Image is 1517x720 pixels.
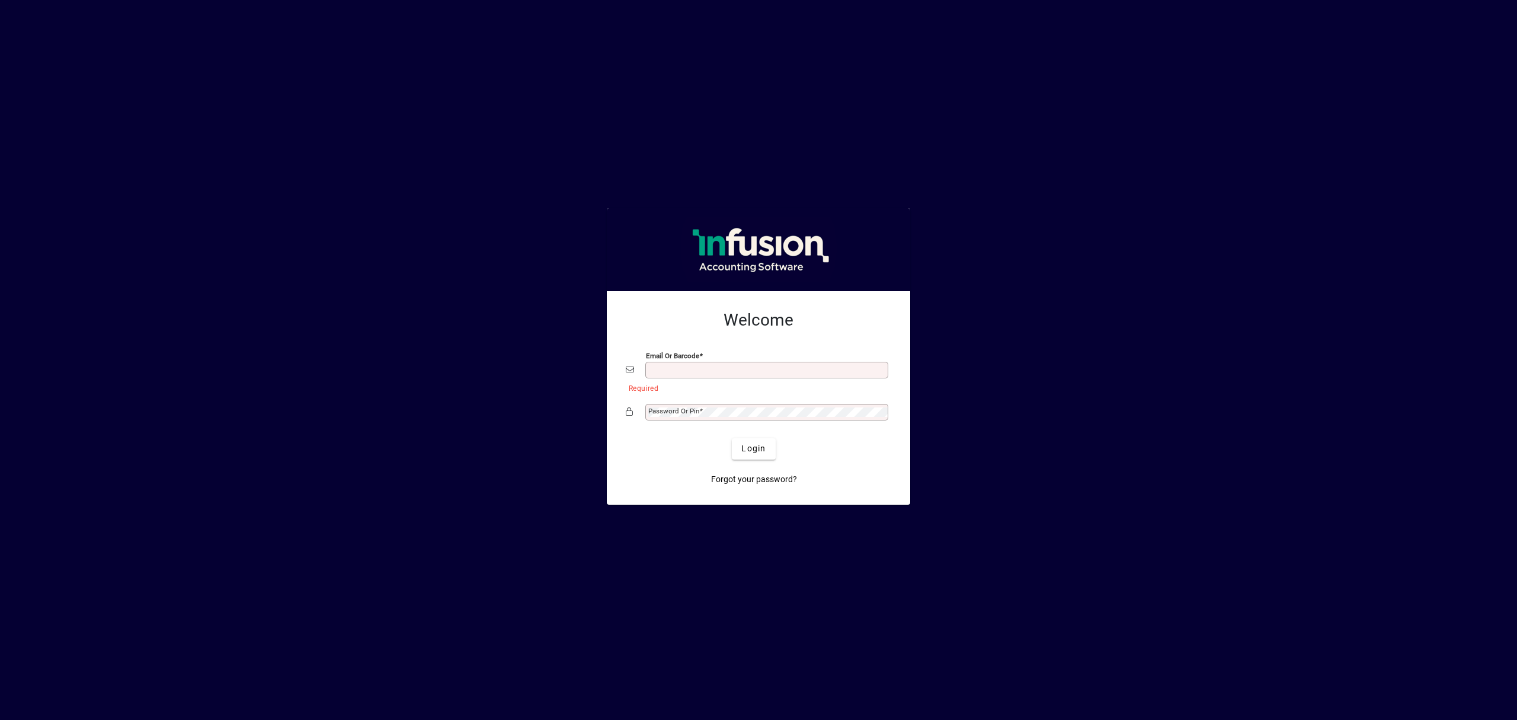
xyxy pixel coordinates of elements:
[706,469,802,490] a: Forgot your password?
[741,442,766,455] span: Login
[711,473,797,486] span: Forgot your password?
[648,407,699,415] mat-label: Password or Pin
[626,310,891,330] h2: Welcome
[629,381,882,394] mat-error: Required
[732,438,775,460] button: Login
[646,351,699,359] mat-label: Email or Barcode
